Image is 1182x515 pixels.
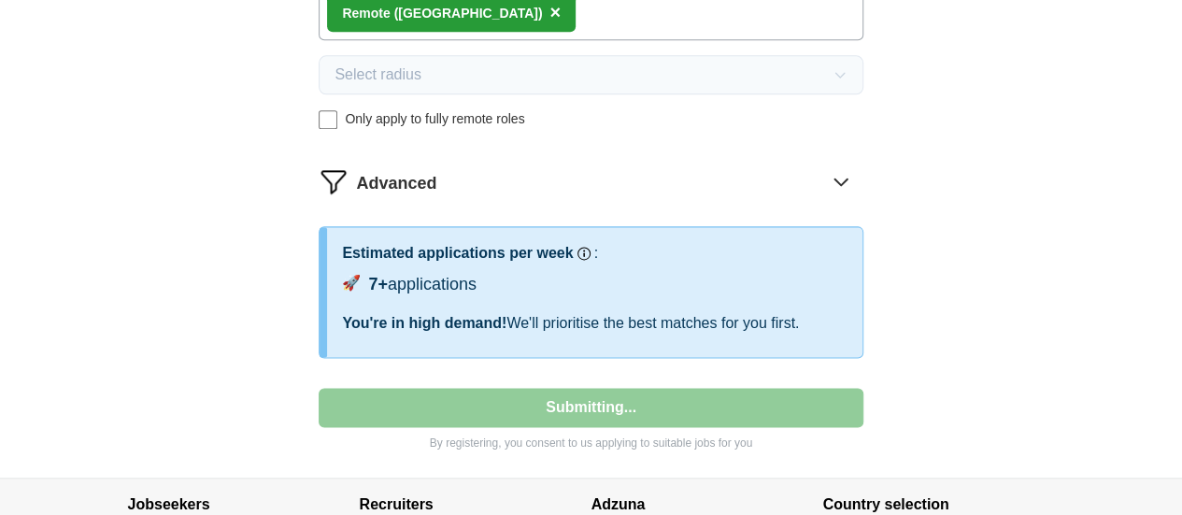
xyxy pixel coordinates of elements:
[356,171,436,196] span: Advanced
[319,55,862,94] button: Select radius
[319,166,349,196] img: filter
[335,64,421,86] span: Select radius
[342,315,506,331] span: You're in high demand!
[319,435,862,451] p: By registering, you consent to us applying to suitable jobs for you
[594,242,598,265] h3: :
[345,109,524,129] span: Only apply to fully remote roles
[342,4,542,23] div: Remote ([GEOGRAPHIC_DATA])
[368,272,477,297] div: applications
[319,388,862,427] button: Submitting...
[319,110,337,129] input: Only apply to fully remote roles
[342,242,573,265] h3: Estimated applications per week
[549,2,561,22] span: ×
[342,272,361,294] span: 🚀
[368,275,388,293] span: 7+
[342,312,847,335] div: We'll prioritise the best matches for you first.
